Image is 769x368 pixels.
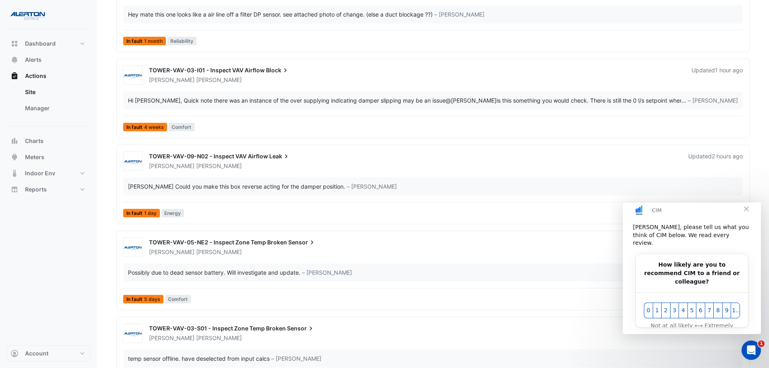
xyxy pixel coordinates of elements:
span: Comfort [169,123,195,131]
button: 1 [30,100,39,116]
span: [PERSON_NAME] [196,248,242,256]
button: Dashboard [6,36,90,52]
span: 4 weeks [144,125,164,130]
button: 0 [21,100,30,116]
app-icon: Dashboard [10,40,19,48]
img: Alerton [124,330,142,338]
app-icon: Actions [10,72,19,80]
button: 9 [99,100,108,116]
span: Sensor [288,238,316,246]
img: Alerton [124,71,142,80]
span: TOWER-VAV-05-NE2 - Inspect Zone Temp Broken [149,239,287,246]
div: [PERSON_NAME] Could you make this box reverse acting for the damper position. [128,182,345,191]
div: temp sensor offline. have deselected from input calcs [128,354,270,363]
span: – [PERSON_NAME] [688,96,738,105]
span: 5 days [144,297,160,302]
button: 6 [73,100,82,116]
app-icon: Charts [10,137,19,145]
button: 8 [90,100,99,116]
app-icon: Indoor Env [10,169,19,177]
span: Tue 02-Sep-2025 08:31 AEST [712,153,743,160]
span: Comfort [165,295,191,303]
img: Alerton [124,244,142,252]
span: In fault [123,37,166,45]
img: Alerton [124,158,142,166]
button: Alerts [6,52,90,68]
img: Company Logo [10,6,46,23]
button: 7 [82,100,91,116]
span: [PERSON_NAME] [196,334,242,342]
span: – [PERSON_NAME] [434,10,484,19]
button: 10 [108,100,117,116]
div: Not at all likely ⟷ Extremely likely [21,119,117,136]
span: Tue 02-Sep-2025 08:51 AEST [715,67,743,74]
span: 2 [40,104,46,112]
app-icon: Reports [10,185,19,193]
button: Charts [6,133,90,149]
iframe: Intercom live chat message [623,202,761,334]
button: Actions [6,68,90,84]
span: [PERSON_NAME] [149,334,195,341]
div: Possibly due to dead sensor battery. Will investigate and update. [128,268,300,277]
app-icon: Alerts [10,56,19,64]
span: In fault [123,123,167,131]
span: matt.allen@de-air.com.au [D&E Air Conditioning] [446,97,497,104]
span: 1 [758,341,765,347]
span: TOWER-VAV-03-S01 - Inspect Zone Temp Broken [149,325,286,332]
span: Account [25,349,48,357]
div: [PERSON_NAME], please tell us what you think of CIM below. We read every review. [10,21,128,45]
span: – [PERSON_NAME] [271,354,321,363]
button: Indoor Env [6,165,90,181]
span: 1 [31,104,38,112]
span: Meters [25,153,44,161]
span: [PERSON_NAME] [149,162,195,169]
span: 9 [101,104,107,112]
span: In fault [123,209,160,217]
span: [PERSON_NAME] [196,162,242,170]
span: Energy [161,209,184,217]
span: Dashboard [25,40,56,48]
span: Actions [25,72,46,80]
div: Updated [691,66,743,84]
span: Charts [25,137,44,145]
span: – [PERSON_NAME] [347,182,397,191]
button: 3 [47,100,56,116]
button: 2 [38,100,47,116]
span: 1 month [144,39,163,44]
button: 4 [56,100,65,116]
button: Meters [6,149,90,165]
span: 3 [48,104,55,112]
button: Reports [6,181,90,198]
span: TOWER-VAV-03-I01 - Inspect VAV Airflow [149,67,265,74]
span: Reports [25,185,47,193]
button: Account [6,345,90,362]
button: 5 [65,100,73,116]
span: Indoor Env [25,169,55,177]
span: 5 [66,104,73,112]
a: Manager [19,100,90,116]
span: – [PERSON_NAME] [302,268,352,277]
span: 8 [92,104,98,112]
iframe: Intercom live chat [742,341,761,360]
div: Actions [6,84,90,120]
div: … [128,96,738,105]
span: Reliability [168,37,197,45]
span: Leak [269,152,290,160]
div: Updated [688,152,743,170]
span: 0 [22,104,29,112]
span: Alerts [25,56,42,64]
span: Sensor [287,324,315,332]
a: Site [19,84,90,100]
div: Hi [PERSON_NAME], Quick note there was an instance of the over supplying indicating damper slippi... [128,96,681,105]
span: [PERSON_NAME] [196,76,242,84]
span: Block [266,66,289,74]
span: 1 day [144,211,157,216]
span: 6 [74,104,81,112]
span: In fault [123,295,163,303]
span: TOWER-VAV-09-N02 - Inspect VAV Airflow [149,153,268,160]
span: 4 [57,104,64,112]
app-icon: Meters [10,153,19,161]
div: Hey mate this one looks like a air line off a filter DP sensor. see attached photo of change. (el... [128,10,433,19]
